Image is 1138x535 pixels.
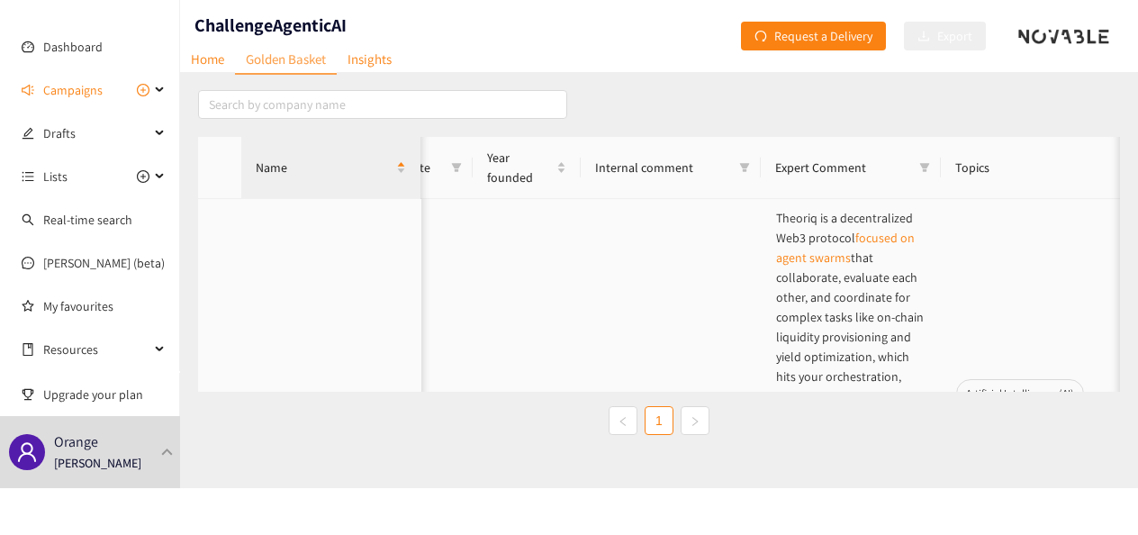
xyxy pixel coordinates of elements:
[54,431,98,453] p: Orange
[447,154,465,181] span: filter
[741,22,886,50] button: redoRequest a Delivery
[955,158,1137,177] span: Topics
[16,441,38,463] span: user
[198,90,567,119] input: Search by company name
[736,154,754,181] span: filter
[646,407,673,434] a: 1
[690,416,700,427] span: right
[645,406,673,435] li: 1
[916,154,934,181] span: filter
[487,148,553,187] span: Year founded
[681,406,709,435] li: Next Page
[43,72,103,108] span: Campaigns
[919,162,930,173] span: filter
[1048,449,1138,535] div: Widget de chat
[43,288,166,324] a: My favourites
[22,388,34,401] span: trophy
[681,406,709,435] button: right
[609,406,637,435] li: Previous Page
[739,162,750,173] span: filter
[609,406,637,435] button: left
[904,22,986,50] button: downloadExport
[256,158,393,177] span: Name
[595,158,732,177] span: Internal comment
[180,45,235,73] a: Home
[43,115,149,151] span: Drafts
[235,45,337,75] a: Golden Basket
[473,137,581,199] th: Year founded
[1048,449,1138,535] iframe: Chat Widget
[54,453,141,473] p: [PERSON_NAME]
[43,212,132,228] a: Real-time search
[22,343,34,356] span: book
[194,13,347,38] h1: ChallengeAgenticAI
[775,158,912,177] span: Expert Comment
[337,45,402,73] a: Insights
[754,30,767,44] span: redo
[137,84,149,96] span: plus-circle
[43,255,165,271] a: [PERSON_NAME] (beta)
[43,376,166,413] span: Upgrade your plan
[451,162,462,173] span: filter
[956,379,1084,408] span: Artificial Intelligence (AI)
[774,26,872,46] span: Request a Delivery
[22,170,34,183] span: unordered-list
[22,127,34,140] span: edit
[43,159,68,195] span: Lists
[618,416,628,427] span: left
[43,39,103,55] a: Dashboard
[137,170,149,183] span: plus-circle
[43,331,149,367] span: Resources
[22,84,34,96] span: sound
